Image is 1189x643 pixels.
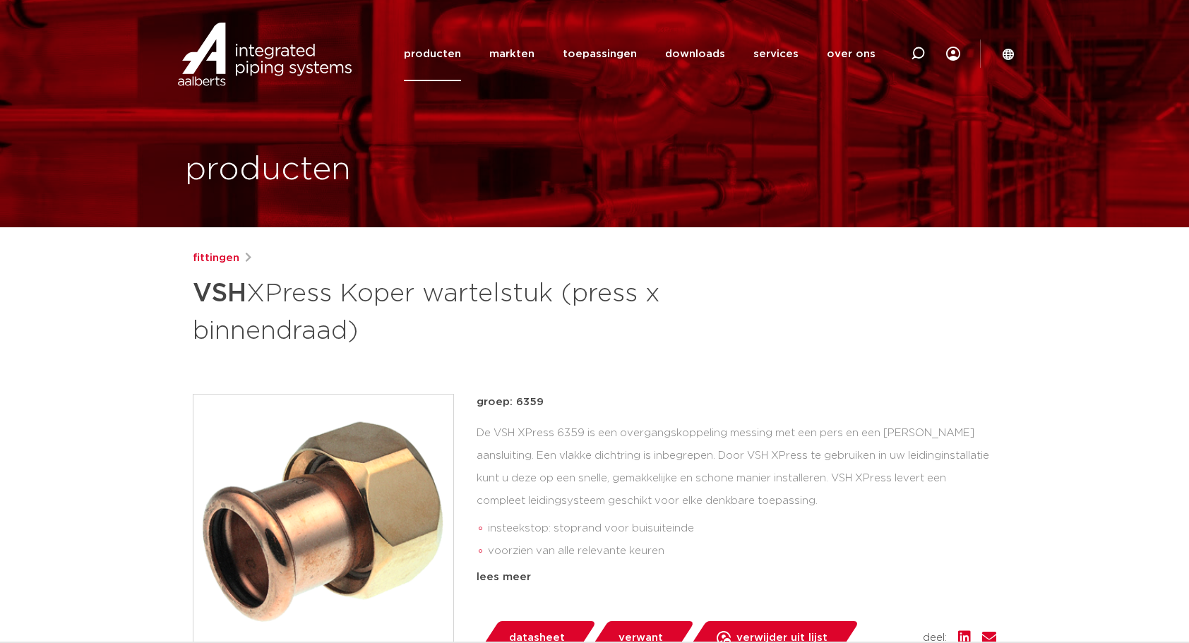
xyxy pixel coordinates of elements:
[477,422,996,563] div: De VSH XPress 6359 is een overgangskoppeling messing met een pers en een [PERSON_NAME] aansluitin...
[489,27,534,81] a: markten
[193,281,246,306] strong: VSH
[193,272,723,349] h1: XPress Koper wartelstuk (press x binnendraad)
[563,27,637,81] a: toepassingen
[753,27,799,81] a: services
[827,27,876,81] a: over ons
[488,517,996,540] li: insteekstop: stoprand voor buisuiteinde
[488,563,996,585] li: Leak Before Pressed-functie
[404,27,461,81] a: producten
[193,250,239,267] a: fittingen
[404,27,876,81] nav: Menu
[488,540,996,563] li: voorzien van alle relevante keuren
[185,148,351,193] h1: producten
[665,27,725,81] a: downloads
[477,394,996,411] p: groep: 6359
[477,569,996,586] div: lees meer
